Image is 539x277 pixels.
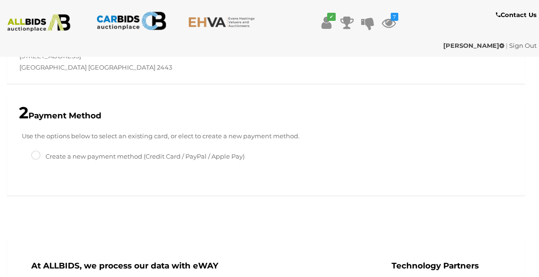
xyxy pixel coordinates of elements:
[496,11,537,18] b: Contact Us
[443,42,506,49] a: [PERSON_NAME]
[391,13,398,21] i: 7
[31,261,218,270] b: At ALLBIDS, we process our data with eWAY
[496,9,539,20] a: Contact Us
[327,13,336,21] i: ✔
[188,17,258,27] img: EHVA.com.au
[443,42,504,49] strong: [PERSON_NAME]
[4,14,74,32] img: ALLBIDS.com.au
[96,9,166,32] img: CARBIDS.com.au
[392,261,479,270] b: Technology Partners
[506,42,508,49] span: |
[31,151,245,162] label: Create a new payment method (Credit Card / PayPal / Apple Pay)
[382,14,396,31] a: 7
[19,103,28,123] span: 2
[509,42,537,49] a: Sign Out
[12,131,520,142] p: Use the options below to select an existing card, or elect to create a new payment method.
[19,111,101,120] b: Payment Method
[319,14,333,31] a: ✔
